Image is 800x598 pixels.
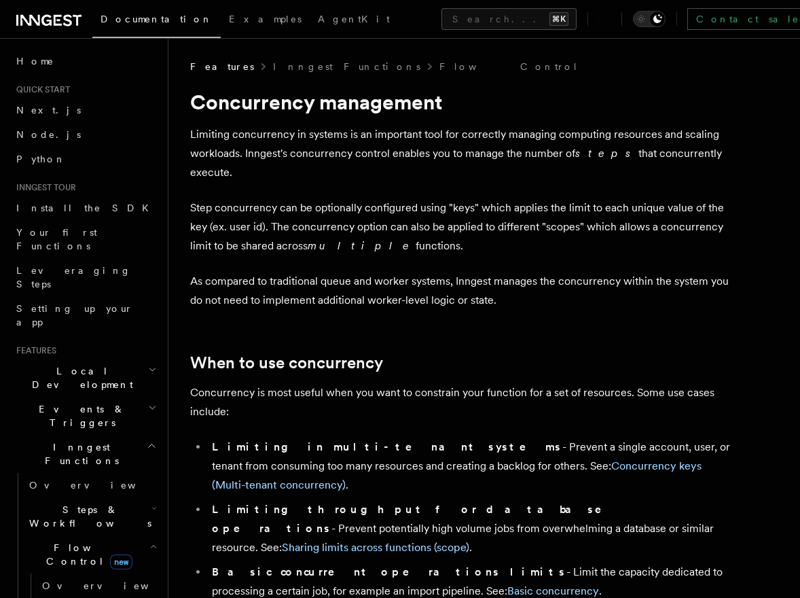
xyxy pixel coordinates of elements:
span: Events & Triggers [11,402,148,429]
strong: Limiting throughput for database operations [212,503,621,535]
em: multiple [308,239,416,252]
h1: Concurrency management [190,90,733,114]
a: Home [11,49,160,73]
p: Limiting concurrency in systems is an important tool for correctly managing computing resources a... [190,125,733,182]
a: Basic concurrency [507,584,599,597]
p: As compared to traditional queue and worker systems, Inngest manages the concurrency within the s... [190,272,733,310]
button: Steps & Workflows [24,497,160,535]
button: Flow Controlnew [24,535,160,574]
p: Concurrency is most useful when you want to constrain your function for a set of resources. Some ... [190,383,733,421]
kbd: ⌘K [549,12,568,26]
span: Node.js [16,129,81,140]
li: - Prevent a single account, user, or tenant from consuming too many resources and creating a back... [208,438,733,495]
span: Install the SDK [16,203,157,213]
a: Inngest Functions [273,60,420,73]
a: Documentation [92,4,221,38]
span: Inngest Functions [11,440,147,468]
strong: Limiting in multi-tenant systems [212,440,562,453]
span: Features [190,60,254,73]
a: Next.js [11,98,160,122]
a: Setting up your app [11,296,160,334]
span: Inngest tour [11,182,76,193]
button: Local Development [11,359,160,397]
button: Toggle dark mode [633,11,666,27]
button: Search...⌘K [441,8,577,30]
span: Features [11,345,56,356]
span: Overview [42,580,182,591]
span: Examples [229,14,302,24]
span: Local Development [11,364,148,391]
li: - Prevent potentially high volume jobs from overwhelming a database or similar resource. See: . [208,500,733,557]
span: Documentation [101,14,213,24]
span: Setting up your app [16,303,133,328]
a: Your first Functions [11,220,160,258]
a: Leveraging Steps [11,258,160,296]
span: Steps & Workflows [24,503,151,530]
span: Overview [29,480,169,491]
a: Overview [37,574,160,598]
a: Python [11,147,160,171]
a: When to use concurrency [190,353,383,372]
span: Your first Functions [16,227,97,251]
a: Install the SDK [11,196,160,220]
span: Leveraging Steps [16,265,131,289]
a: Node.js [11,122,160,147]
a: AgentKit [310,4,398,37]
p: Step concurrency can be optionally configured using "keys" which applies the limit to each unique... [190,198,733,256]
span: Python [16,154,66,164]
em: steps [575,147,638,160]
span: Home [16,54,54,68]
span: new [110,555,132,569]
a: Flow Control [439,60,579,73]
button: Inngest Functions [11,435,160,473]
a: Examples [221,4,310,37]
span: Next.js [16,105,81,116]
strong: Basic concurrent operations limits [212,565,566,578]
span: Flow Control [24,541,149,568]
a: Overview [24,473,160,497]
button: Events & Triggers [11,397,160,435]
span: Quick start [11,84,70,95]
a: Sharing limits across functions (scope) [282,541,469,554]
span: AgentKit [318,14,390,24]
